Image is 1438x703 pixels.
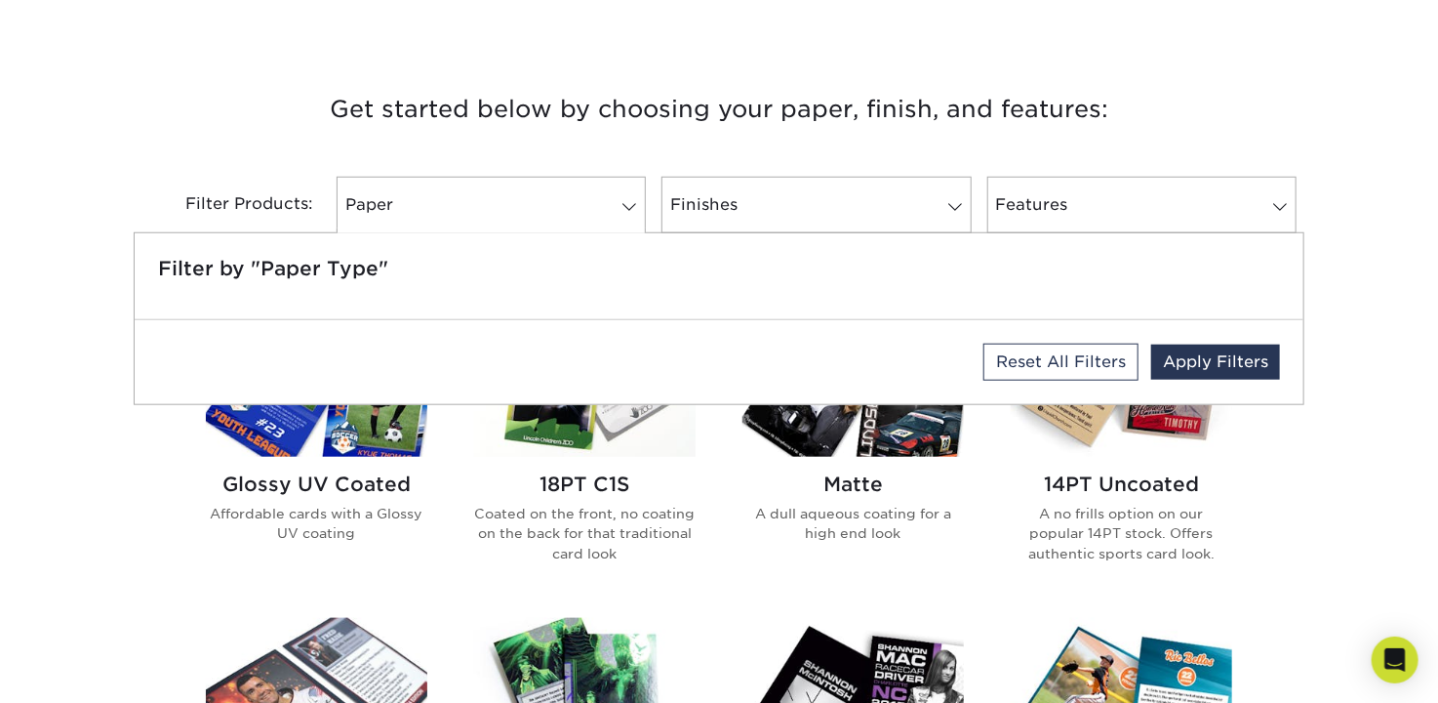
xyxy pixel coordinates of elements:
[1011,473,1232,496] h2: 14PT Uncoated
[206,473,427,496] h2: Glossy UV Coated
[474,473,696,496] h2: 18PT C1S
[206,304,427,595] a: Glossy UV Coated Trading Cards Glossy UV Coated Affordable cards with a Glossy UV coating
[474,504,696,563] p: Coated on the front, no coating on the back for that traditional card look
[206,504,427,544] p: Affordable cards with a Glossy UV coating
[1011,304,1232,595] a: 14PT Uncoated Trading Cards 14PT Uncoated A no frills option on our popular 14PT stock. Offers au...
[337,177,646,233] a: Paper
[987,177,1297,233] a: Features
[148,65,1290,153] h3: Get started below by choosing your paper, finish, and features:
[1151,345,1280,380] a: Apply Filters
[742,304,964,595] a: Matte Trading Cards Matte A dull aqueous coating for a high end look
[742,473,964,496] h2: Matte
[661,177,971,233] a: Finishes
[1011,504,1232,563] p: A no frills option on our popular 14PT stock. Offers authentic sports card look.
[742,504,964,544] p: A dull aqueous coating for a high end look
[1372,637,1418,683] div: Open Intercom Messenger
[158,257,1280,280] h5: Filter by "Paper Type"
[134,177,329,233] div: Filter Products:
[983,344,1138,381] a: Reset All Filters
[474,304,696,595] a: 18PT C1S Trading Cards 18PT C1S Coated on the front, no coating on the back for that traditional ...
